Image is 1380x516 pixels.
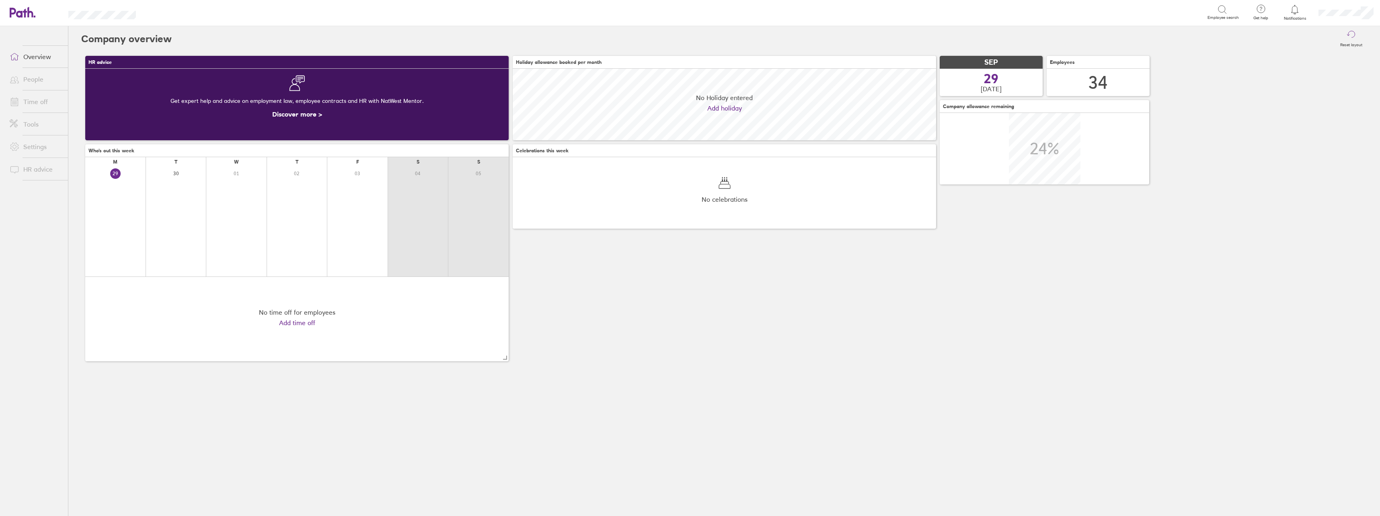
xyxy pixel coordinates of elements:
[259,309,335,316] div: No time off for employees
[1050,59,1075,65] span: Employees
[1335,40,1367,47] label: Reset layout
[3,94,68,110] a: Time off
[516,148,569,154] span: Celebrations this week
[88,148,134,154] span: Who's out this week
[1207,15,1239,20] span: Employee search
[984,72,998,85] span: 29
[88,59,112,65] span: HR advice
[702,196,747,203] span: No celebrations
[272,110,322,118] a: Discover more >
[1088,72,1108,93] div: 34
[1282,4,1308,21] a: Notifications
[158,8,178,16] div: Search
[984,58,998,67] span: SEP
[81,26,172,52] h2: Company overview
[3,139,68,155] a: Settings
[296,159,298,165] div: T
[175,159,177,165] div: T
[1335,26,1367,52] button: Reset layout
[1282,16,1308,21] span: Notifications
[1248,16,1274,20] span: Get help
[3,116,68,132] a: Tools
[516,59,602,65] span: Holiday allowance booked per month
[3,71,68,87] a: People
[477,159,480,165] div: S
[113,159,117,165] div: M
[981,85,1002,92] span: [DATE]
[92,91,502,111] div: Get expert help and advice on employment law, employee contracts and HR with NatWest Mentor.
[696,94,753,101] span: No Holiday entered
[707,104,742,112] a: Add holiday
[3,49,68,65] a: Overview
[279,319,315,326] a: Add time off
[417,159,419,165] div: S
[3,161,68,177] a: HR advice
[943,104,1014,109] span: Company allowance remaining
[234,159,239,165] div: W
[356,159,359,165] div: F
